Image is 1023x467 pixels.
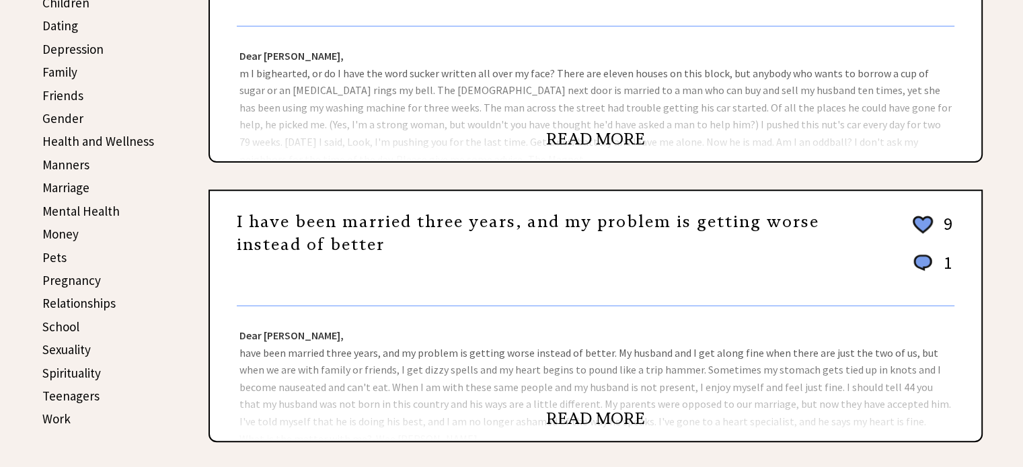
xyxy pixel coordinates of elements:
a: READ MORE [546,409,645,429]
td: 9 [937,212,953,250]
strong: Dear [PERSON_NAME], [239,49,344,62]
strong: Dear [PERSON_NAME], [239,329,344,342]
a: Pregnancy [42,272,101,288]
a: Family [42,64,77,80]
a: Pets [42,249,67,265]
a: Teenagers [42,388,100,404]
a: I have been married three years, and my problem is getting worse instead of better [237,212,819,255]
a: Health and Wellness [42,133,154,149]
a: Relationships [42,295,116,311]
div: m I bighearted, or do I have the word sucker written all over my face? There are eleven houses on... [210,27,981,161]
a: Friends [42,87,83,103]
a: Dating [42,17,78,34]
a: School [42,319,79,335]
a: Marriage [42,179,89,196]
a: Work [42,411,71,427]
a: Money [42,226,79,242]
a: Spirituality [42,365,101,381]
div: have been married three years, and my problem is getting worse instead of better. My husband and ... [210,306,981,441]
img: message_round%201.png [911,252,935,273]
a: Sexuality [42,341,91,357]
img: heart_outline%202.png [911,213,935,237]
td: 1 [937,251,953,287]
a: Depression [42,41,104,57]
a: Manners [42,157,89,173]
a: Mental Health [42,203,120,219]
a: Gender [42,110,83,126]
a: READ MORE [546,129,645,149]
